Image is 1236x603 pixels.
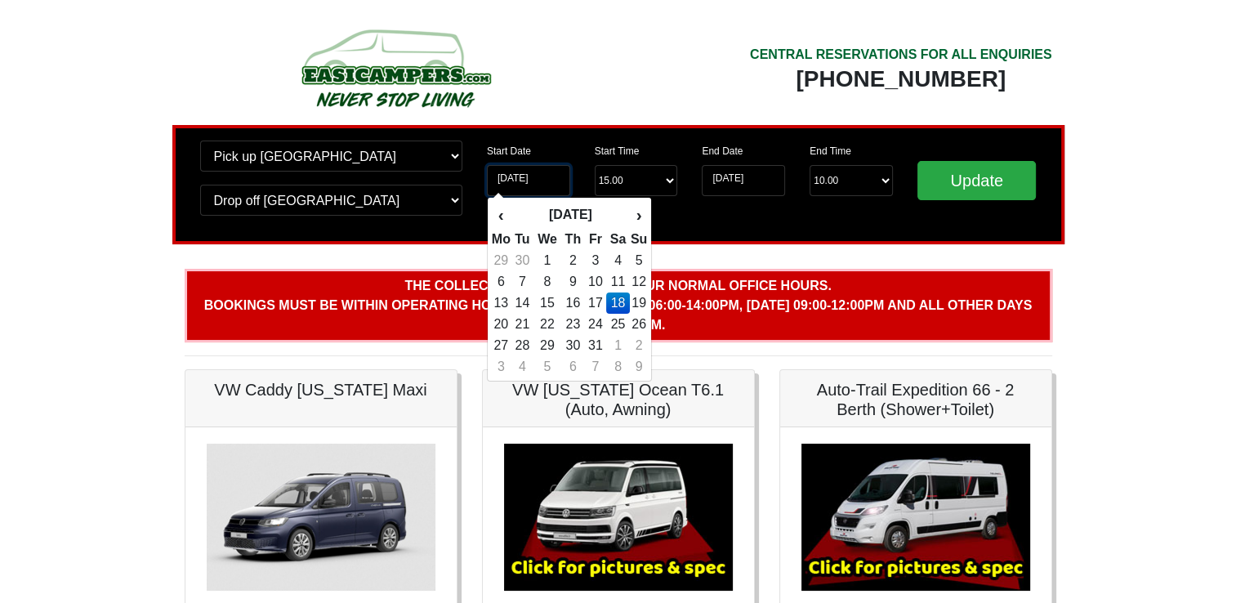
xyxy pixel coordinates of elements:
[487,144,531,159] label: Start Date
[585,271,607,293] td: 10
[491,250,511,271] td: 29
[702,165,785,196] input: Return Date
[511,356,533,377] td: 4
[491,229,511,250] th: Mo
[491,335,511,356] td: 27
[585,314,607,335] td: 24
[511,271,533,293] td: 7
[491,314,511,335] td: 20
[630,271,648,293] td: 12
[533,335,561,356] td: 29
[511,250,533,271] td: 30
[585,250,607,271] td: 3
[917,161,1037,200] input: Update
[561,293,585,314] td: 16
[561,314,585,335] td: 23
[561,250,585,271] td: 2
[630,201,648,229] th: ›
[810,144,851,159] label: End Time
[801,444,1030,591] img: Auto-Trail Expedition 66 - 2 Berth (Shower+Toilet)
[606,314,630,335] td: 25
[606,293,630,314] td: 18
[491,271,511,293] td: 6
[561,356,585,377] td: 6
[491,293,511,314] td: 13
[750,65,1052,94] div: [PHONE_NUMBER]
[750,45,1052,65] div: CENTRAL RESERVATIONS FOR ALL ENQUIRIES
[533,229,561,250] th: We
[630,229,648,250] th: Su
[511,201,630,229] th: [DATE]
[702,144,743,159] label: End Date
[585,335,607,356] td: 31
[585,356,607,377] td: 7
[630,293,648,314] td: 19
[533,271,561,293] td: 8
[533,356,561,377] td: 5
[630,314,648,335] td: 26
[630,356,648,377] td: 9
[511,293,533,314] td: 14
[491,356,511,377] td: 3
[491,201,511,229] th: ‹
[561,335,585,356] td: 30
[630,335,648,356] td: 2
[499,380,738,419] h5: VW [US_STATE] Ocean T6.1 (Auto, Awning)
[606,229,630,250] th: Sa
[606,271,630,293] td: 11
[533,314,561,335] td: 22
[561,271,585,293] td: 9
[561,229,585,250] th: Th
[511,229,533,250] th: Tu
[630,250,648,271] td: 5
[585,293,607,314] td: 17
[606,335,630,356] td: 1
[606,250,630,271] td: 4
[207,444,435,591] img: VW Caddy California Maxi
[585,229,607,250] th: Fr
[511,314,533,335] td: 21
[533,293,561,314] td: 15
[796,380,1035,419] h5: Auto-Trail Expedition 66 - 2 Berth (Shower+Toilet)
[202,380,440,400] h5: VW Caddy [US_STATE] Maxi
[504,444,733,591] img: VW California Ocean T6.1 (Auto, Awning)
[595,144,640,159] label: Start Time
[240,23,551,113] img: campers-checkout-logo.png
[606,356,630,377] td: 8
[533,250,561,271] td: 1
[487,165,570,196] input: Start Date
[204,279,1032,332] b: The collection time is outside our normal office hours. Bookings must be within operating hours w...
[511,335,533,356] td: 28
